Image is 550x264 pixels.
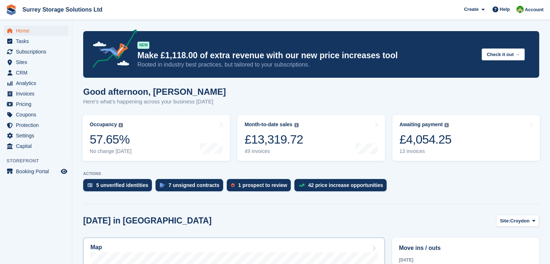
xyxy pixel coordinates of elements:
a: menu [4,68,68,78]
div: £13,319.72 [244,132,303,147]
img: price-adjustments-announcement-icon-8257ccfd72463d97f412b2fc003d46551f7dbcb40ab6d574587a9cd5c0d94... [86,29,137,71]
div: 42 price increase opportunities [308,182,383,188]
img: icon-info-grey-7440780725fd019a000dd9b08b2336e03edf1995a4989e88bcd33f0948082b44.svg [294,123,299,127]
span: Settings [16,131,59,141]
a: Surrey Storage Solutions Ltd [20,4,105,16]
span: Analytics [16,78,59,88]
img: price_increase_opportunities-93ffe204e8149a01c8c9dc8f82e8f89637d9d84a8eef4429ea346261dce0b2c0.svg [299,184,304,187]
a: 1 prospect to review [227,179,294,195]
p: Make £1,118.00 of extra revenue with our new price increases tool [137,50,476,61]
img: stora-icon-8386f47178a22dfd0bd8f6a31ec36ba5ce8667c1dd55bd0f319d3a0aa187defe.svg [6,4,17,15]
span: Sites [16,57,59,67]
span: Help [500,6,510,13]
a: menu [4,166,68,176]
span: Coupons [16,110,59,120]
span: Pricing [16,99,59,109]
div: Awaiting payment [400,122,443,128]
span: Croydon [510,217,529,225]
a: Month-to-date sales £13,319.72 49 invoices [237,115,385,161]
span: Create [464,6,478,13]
h2: Map [90,244,102,251]
img: prospect-51fa495bee0391a8d652442698ab0144808aea92771e9ea1ae160a38d050c398.svg [231,183,235,187]
a: menu [4,99,68,109]
h1: Good afternoon, [PERSON_NAME] [83,87,226,97]
span: CRM [16,68,59,78]
img: James Harverson [516,6,524,13]
a: menu [4,78,68,88]
button: Check it out → [482,48,525,60]
div: No change [DATE] [90,148,132,154]
a: 5 unverified identities [83,179,155,195]
a: 7 unsigned contracts [155,179,227,195]
a: menu [4,26,68,36]
p: Here's what's happening across your business [DATE] [83,98,226,106]
h2: [DATE] in [GEOGRAPHIC_DATA] [83,216,212,226]
h2: Move ins / outs [399,244,532,252]
a: 42 price increase opportunities [294,179,390,195]
span: Booking Portal [16,166,59,176]
p: Rooted in industry best practices, but tailored to your subscriptions. [137,61,476,69]
div: 13 invoices [400,148,452,154]
img: icon-info-grey-7440780725fd019a000dd9b08b2336e03edf1995a4989e88bcd33f0948082b44.svg [444,123,449,127]
button: Site: Croydon [496,215,539,227]
span: Capital [16,141,59,151]
div: 1 prospect to review [238,182,287,188]
span: Home [16,26,59,36]
div: £4,054.25 [400,132,452,147]
div: 7 unsigned contracts [169,182,219,188]
span: Account [525,6,543,13]
a: Occupancy 57.65% No change [DATE] [82,115,230,161]
div: [DATE] [399,257,532,263]
span: Site: [500,217,510,225]
span: Protection [16,120,59,130]
span: Invoices [16,89,59,99]
a: Awaiting payment £4,054.25 13 invoices [392,115,540,161]
span: Storefront [7,157,72,165]
a: menu [4,36,68,46]
img: contract_signature_icon-13c848040528278c33f63329250d36e43548de30e8caae1d1a13099fd9432cc5.svg [160,183,165,187]
div: 5 unverified identities [96,182,148,188]
a: menu [4,57,68,67]
span: Subscriptions [16,47,59,57]
img: verify_identity-adf6edd0f0f0b5bbfe63781bf79b02c33cf7c696d77639b501bdc392416b5a36.svg [88,183,93,187]
div: Occupancy [90,122,117,128]
span: Tasks [16,36,59,46]
a: menu [4,89,68,99]
div: Month-to-date sales [244,122,292,128]
a: menu [4,141,68,151]
a: menu [4,110,68,120]
img: icon-info-grey-7440780725fd019a000dd9b08b2336e03edf1995a4989e88bcd33f0948082b44.svg [119,123,123,127]
div: NEW [137,42,149,49]
div: 57.65% [90,132,132,147]
a: Preview store [60,167,68,176]
p: ACTIONS [83,171,539,176]
a: menu [4,131,68,141]
div: 49 invoices [244,148,303,154]
a: menu [4,120,68,130]
a: menu [4,47,68,57]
